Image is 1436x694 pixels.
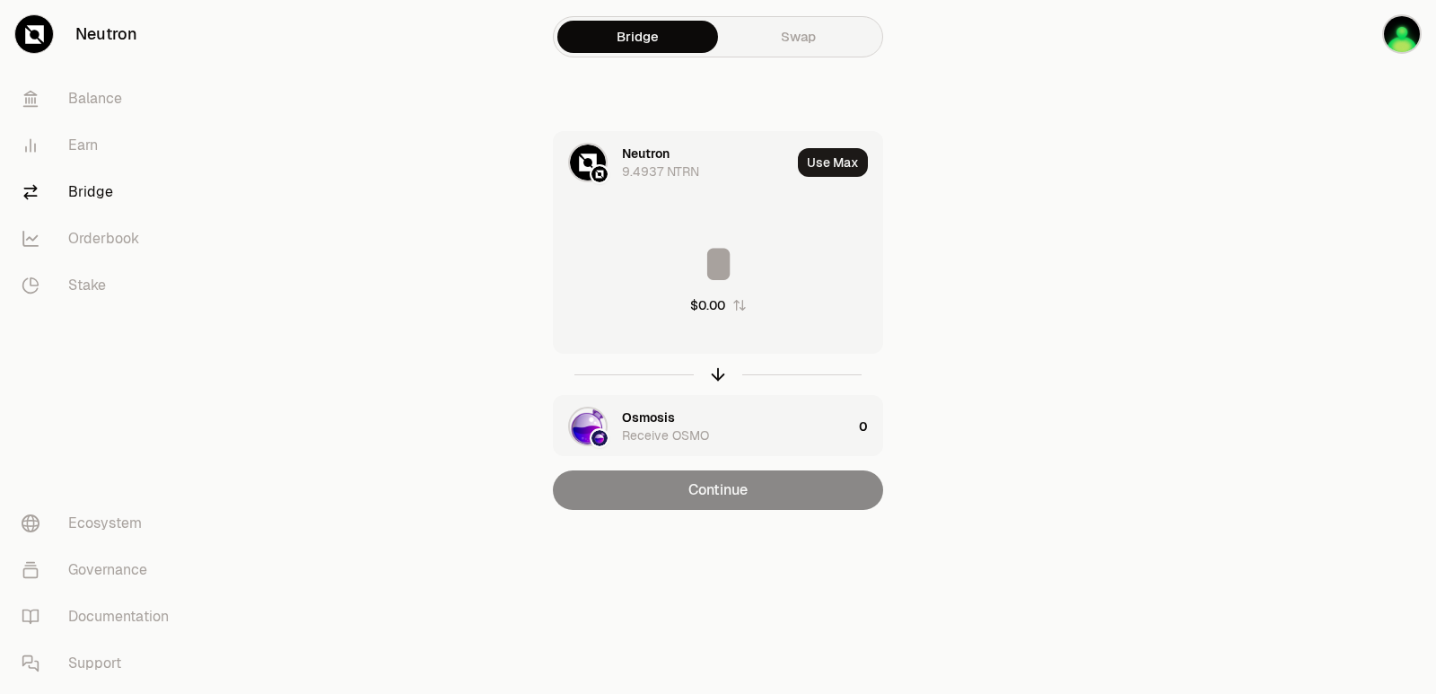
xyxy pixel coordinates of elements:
[554,396,882,457] button: OSMO LogoOsmosis LogoOsmosisReceive OSMO0
[557,21,718,53] a: Bridge
[1382,14,1422,54] img: sandy mercy
[554,396,852,457] div: OSMO LogoOsmosis LogoOsmosisReceive OSMO
[690,296,747,314] button: $0.00
[690,296,725,314] div: $0.00
[7,593,194,640] a: Documentation
[591,166,608,182] img: Neutron Logo
[570,145,606,180] img: NTRN Logo
[622,145,670,163] div: Neutron
[7,169,194,215] a: Bridge
[622,408,675,426] div: Osmosis
[622,426,709,444] div: Receive OSMO
[7,262,194,309] a: Stake
[622,163,699,180] div: 9.4937 NTRN
[7,122,194,169] a: Earn
[570,408,606,444] img: OSMO Logo
[7,215,194,262] a: Orderbook
[7,75,194,122] a: Balance
[7,500,194,547] a: Ecosystem
[798,148,868,177] button: Use Max
[7,640,194,687] a: Support
[554,132,791,193] div: NTRN LogoNeutron LogoNeutron9.4937 NTRN
[859,396,882,457] div: 0
[7,547,194,593] a: Governance
[591,430,608,446] img: Osmosis Logo
[718,21,879,53] a: Swap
